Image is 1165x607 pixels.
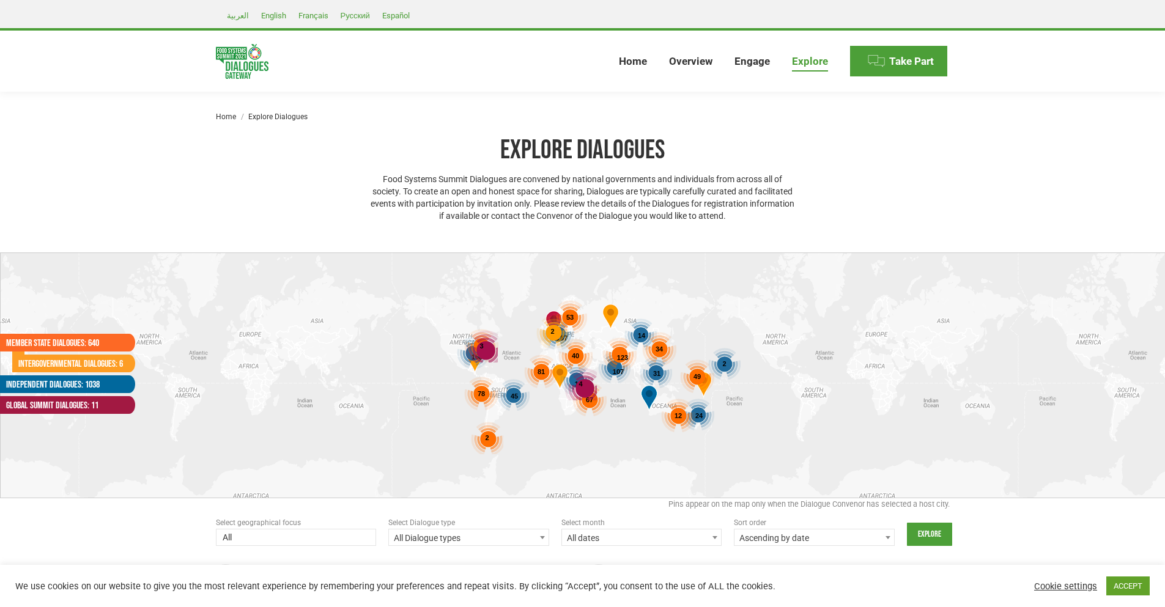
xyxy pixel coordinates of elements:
span: Explore [792,55,828,68]
a: ACCEPT [1106,576,1150,595]
span: Русский [341,11,370,20]
img: Official Feedback available [210,564,242,596]
span: 34 [655,345,662,353]
span: 2 [485,434,489,441]
h1: Explore Dialogues [370,134,796,167]
span: 3 [479,342,483,350]
div: We use cookies on our website to give you the most relevant experience by remembering your prefer... [15,581,810,592]
span: Home [619,55,647,68]
div: Pins appear on the map only when the Dialogue Convenor has selected a host city. [216,498,950,517]
span: Explore Dialogues [248,112,308,121]
span: 40 [571,352,579,359]
span: All Dialogue types [388,529,549,546]
span: Engage [734,55,770,68]
a: Español [376,8,416,23]
span: Español [382,11,410,20]
div: Select geographical focus [216,517,377,529]
span: 12 [674,412,681,419]
a: Cookie settings [1034,581,1097,592]
p: Food Systems Summit Dialogues are convened by national governments and individuals from across al... [370,173,796,222]
a: Français [292,8,335,23]
input: Explore [907,523,952,546]
span: 4 [579,380,582,388]
span: 81 [537,368,544,375]
span: Ascending by date [734,529,895,546]
span: 2 [722,360,726,367]
img: Food Systems Summit Dialogues [216,44,268,79]
span: Ascending by date [734,529,894,546]
span: 78 [477,390,484,397]
span: 24 [695,412,702,419]
a: العربية [221,8,255,23]
span: All Dialogue types [389,529,549,546]
a: Home [216,112,236,121]
img: Official Feedback available [583,564,615,596]
span: 2 [550,328,554,335]
span: Overview [669,55,712,68]
span: 45 [510,392,517,400]
span: العربية [227,11,249,20]
span: 14 [637,332,645,339]
a: Intergovernmental Dialogues: 6 [12,355,123,372]
span: 123 [616,354,627,361]
a: English [255,8,292,23]
span: 31 [653,370,660,377]
span: Français [298,11,328,20]
div: Select month [561,517,722,529]
div: Sort order [734,517,895,529]
span: 49 [693,373,700,380]
span: English [261,11,286,20]
span: 53 [566,314,573,321]
a: Русский [335,8,376,23]
div: Select Dialogue type [388,517,549,529]
span: Take Part [889,55,934,68]
span: All dates [561,529,722,546]
img: Menu icon [867,52,886,70]
span: All dates [562,529,722,546]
